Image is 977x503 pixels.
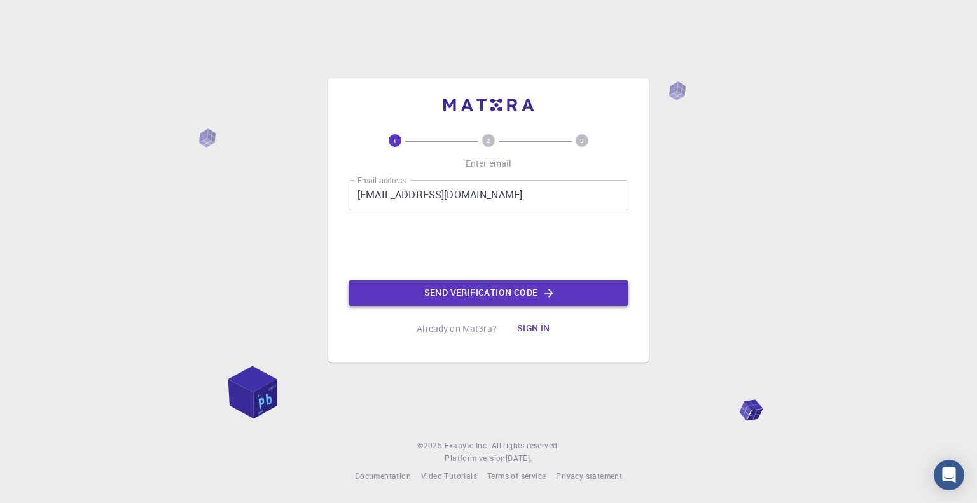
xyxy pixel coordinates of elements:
[487,136,490,145] text: 2
[556,470,622,483] a: Privacy statement
[506,452,532,465] a: [DATE].
[934,460,964,490] div: Open Intercom Messenger
[417,322,497,335] p: Already on Mat3ra?
[421,471,477,481] span: Video Tutorials
[556,471,622,481] span: Privacy statement
[349,280,628,306] button: Send verification code
[355,471,411,481] span: Documentation
[392,221,585,270] iframe: reCAPTCHA
[421,470,477,483] a: Video Tutorials
[506,453,532,463] span: [DATE] .
[357,175,406,186] label: Email address
[445,439,489,452] a: Exabyte Inc.
[580,136,584,145] text: 3
[417,439,444,452] span: © 2025
[487,470,546,483] a: Terms of service
[487,471,546,481] span: Terms of service
[466,157,512,170] p: Enter email
[355,470,411,483] a: Documentation
[507,316,560,341] button: Sign in
[492,439,560,452] span: All rights reserved.
[393,136,397,145] text: 1
[445,440,489,450] span: Exabyte Inc.
[445,452,505,465] span: Platform version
